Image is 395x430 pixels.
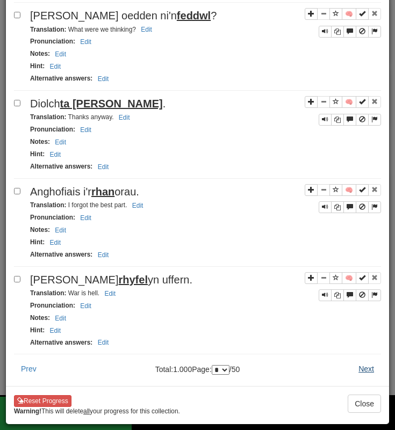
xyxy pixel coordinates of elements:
[30,186,139,198] span: Anghofiais i'r orau.
[52,312,69,324] button: Edit
[14,407,41,415] strong: Warning!
[30,339,92,346] strong: Alternative answers :
[342,272,356,284] button: 🧠
[305,184,381,214] div: Sentence controls
[30,201,146,209] small: I forgot the best part.
[305,96,381,126] div: Sentence controls
[95,73,112,85] button: Edit
[30,98,166,110] span: Diolch .
[30,214,75,221] strong: Pronunciation :
[342,184,356,196] button: 🧠
[83,407,90,415] u: all
[52,48,69,60] button: Edit
[14,360,44,378] button: Prev
[77,300,95,312] button: Edit
[30,163,92,170] strong: Alternative answers :
[95,161,112,173] button: Edit
[30,10,217,21] span: [PERSON_NAME] oedden ni'n ?
[342,96,356,108] button: 🧠
[319,26,381,38] div: Sentence controls
[351,360,381,378] button: Next
[30,289,119,297] small: War is hell.
[60,98,163,110] u: ta [PERSON_NAME]
[101,288,119,300] button: Edit
[348,395,381,413] button: Close
[30,26,66,33] strong: Translation :
[30,50,50,57] strong: Notes :
[319,201,381,213] div: Sentence controls
[30,38,75,45] strong: Pronunciation :
[46,237,64,249] button: Edit
[30,75,92,82] strong: Alternative answers :
[30,126,75,133] strong: Pronunciation :
[46,61,64,72] button: Edit
[30,251,92,258] strong: Alternative answers :
[77,36,95,48] button: Edit
[30,138,50,145] strong: Notes :
[30,62,45,70] strong: Hint :
[30,302,75,309] strong: Pronunciation :
[52,224,69,236] button: Edit
[30,326,45,334] strong: Hint :
[319,289,381,301] div: Sentence controls
[30,113,133,121] small: Thanks anyway.
[77,212,95,224] button: Edit
[30,113,66,121] strong: Translation :
[177,10,211,21] u: feddwl
[14,407,180,416] small: This will delete your progress for this collection.
[118,274,147,286] u: rhyfel
[129,200,147,212] button: Edit
[342,8,356,20] button: 🧠
[30,314,50,322] strong: Notes :
[30,150,45,158] strong: Hint :
[30,226,50,234] strong: Notes :
[91,186,114,198] u: rhan
[30,26,155,33] small: What were we thinking?
[95,249,112,261] button: Edit
[305,8,381,38] div: Sentence controls
[30,238,45,246] strong: Hint :
[305,272,381,302] div: Sentence controls
[134,360,262,375] div: Total: 1.000 Page: / 50
[77,124,95,136] button: Edit
[30,289,66,297] strong: Translation :
[46,325,64,337] button: Edit
[30,274,192,286] span: [PERSON_NAME] yn uffern.
[116,112,133,123] button: Edit
[95,337,112,348] button: Edit
[46,149,64,161] button: Edit
[52,136,69,148] button: Edit
[319,114,381,126] div: Sentence controls
[138,24,155,35] button: Edit
[14,395,71,407] button: Reset Progress
[30,201,66,209] strong: Translation :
